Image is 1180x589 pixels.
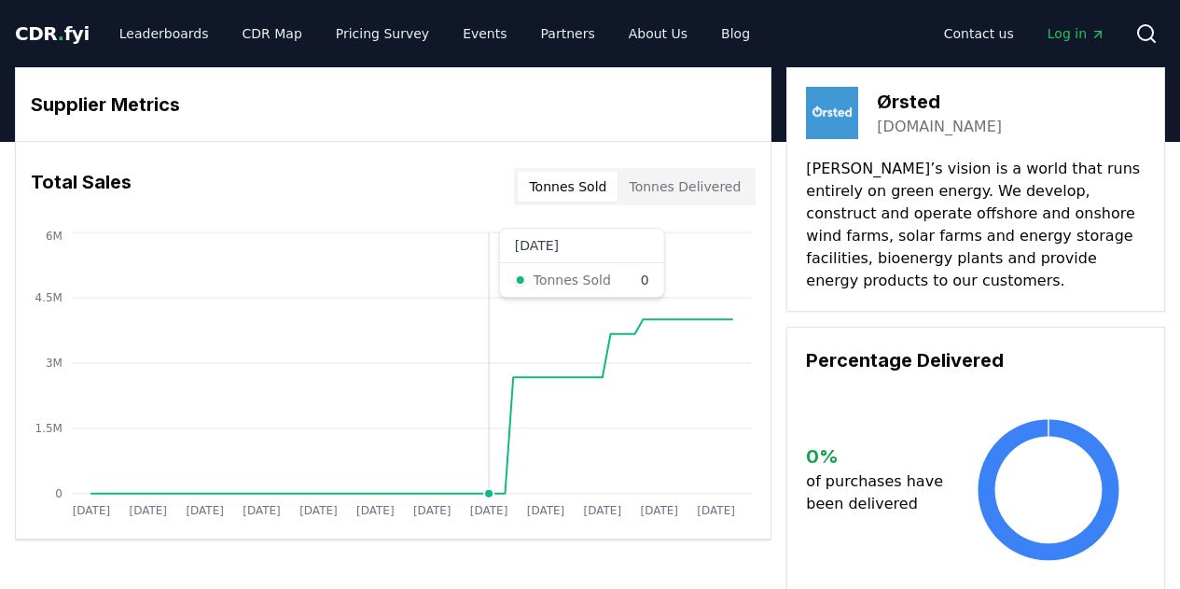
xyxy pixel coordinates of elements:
[73,504,111,517] tspan: [DATE]
[413,504,451,517] tspan: [DATE]
[527,504,565,517] tspan: [DATE]
[299,504,338,517] tspan: [DATE]
[356,504,395,517] tspan: [DATE]
[15,22,90,45] span: CDR fyi
[526,17,610,50] a: Partners
[104,17,765,50] nav: Main
[877,88,1002,116] h3: Ørsted
[618,172,752,202] button: Tonnes Delivered
[614,17,702,50] a: About Us
[877,116,1002,138] a: [DOMAIN_NAME]
[698,504,736,517] tspan: [DATE]
[228,17,317,50] a: CDR Map
[46,357,62,370] tspan: 3M
[46,230,62,243] tspan: 6M
[706,17,765,50] a: Blog
[806,346,1145,374] h3: Percentage Delivered
[15,21,90,47] a: CDR.fyi
[186,504,224,517] tspan: [DATE]
[58,22,64,45] span: .
[641,504,679,517] tspan: [DATE]
[929,17,1029,50] a: Contact us
[31,168,132,205] h3: Total Sales
[929,17,1120,50] nav: Main
[31,91,756,119] h3: Supplier Metrics
[518,172,618,202] button: Tonnes Sold
[1033,17,1120,50] a: Log in
[806,158,1145,292] p: [PERSON_NAME]’s vision is a world that runs entirely on green energy. We develop, construct and o...
[55,487,62,500] tspan: 0
[104,17,224,50] a: Leaderboards
[806,87,858,139] img: Ørsted-logo
[321,17,444,50] a: Pricing Survey
[1048,24,1105,43] span: Log in
[243,504,281,517] tspan: [DATE]
[470,504,508,517] tspan: [DATE]
[584,504,622,517] tspan: [DATE]
[448,17,521,50] a: Events
[806,470,951,515] p: of purchases have been delivered
[35,291,62,304] tspan: 4.5M
[35,422,62,435] tspan: 1.5M
[130,504,168,517] tspan: [DATE]
[806,442,951,470] h3: 0 %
